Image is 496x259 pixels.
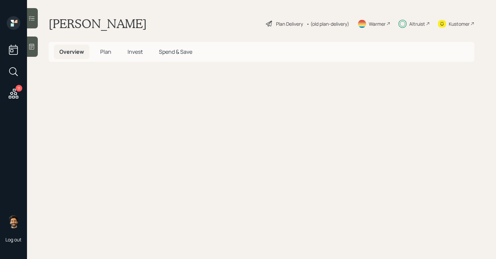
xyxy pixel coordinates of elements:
div: 11 [16,85,22,92]
div: Warmer [369,20,386,27]
img: eric-schwartz-headshot.png [7,215,20,228]
div: • (old plan-delivery) [306,20,349,27]
div: Altruist [409,20,425,27]
span: Spend & Save [159,48,192,55]
div: Kustomer [449,20,470,27]
span: Invest [128,48,143,55]
h1: [PERSON_NAME] [49,16,147,31]
div: Log out [5,236,22,243]
span: Overview [59,48,84,55]
span: Plan [100,48,111,55]
div: Plan Delivery [276,20,303,27]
